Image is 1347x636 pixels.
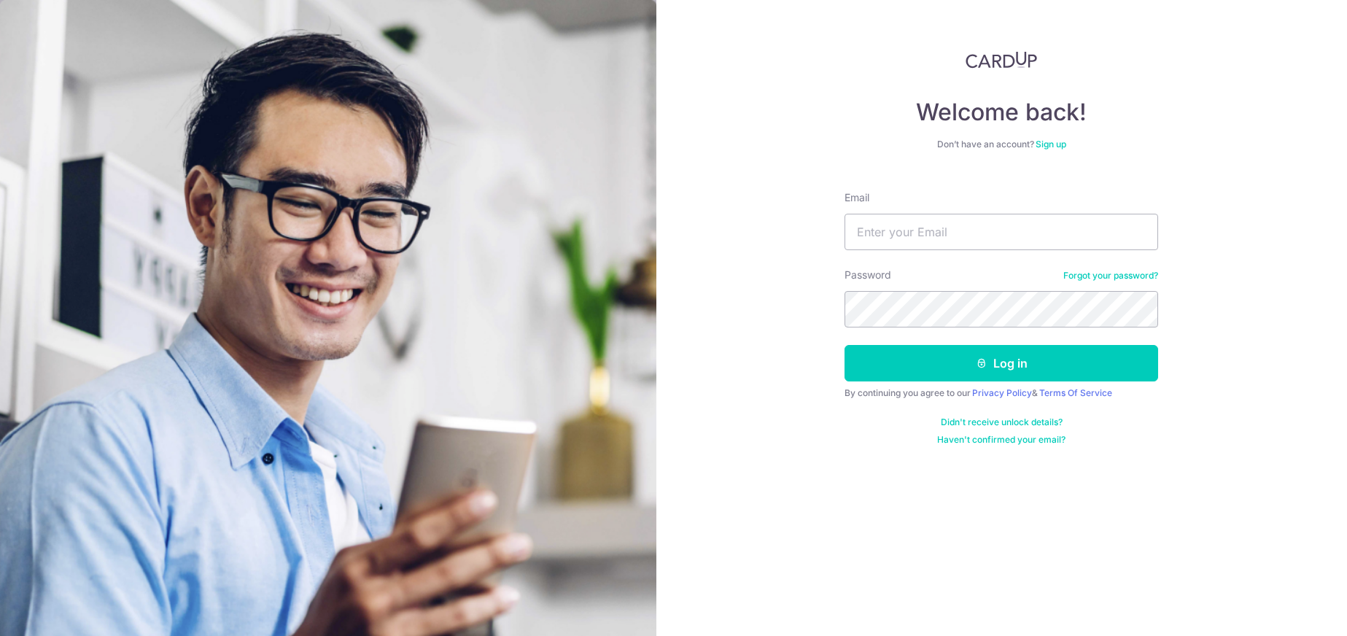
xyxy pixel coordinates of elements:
[972,387,1032,398] a: Privacy Policy
[845,345,1158,381] button: Log in
[845,214,1158,250] input: Enter your Email
[845,190,869,205] label: Email
[1063,270,1158,282] a: Forgot your password?
[1036,139,1066,150] a: Sign up
[845,139,1158,150] div: Don’t have an account?
[941,416,1063,428] a: Didn't receive unlock details?
[845,387,1158,399] div: By continuing you agree to our &
[845,98,1158,127] h4: Welcome back!
[937,434,1065,446] a: Haven't confirmed your email?
[1039,387,1112,398] a: Terms Of Service
[966,51,1037,69] img: CardUp Logo
[845,268,891,282] label: Password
